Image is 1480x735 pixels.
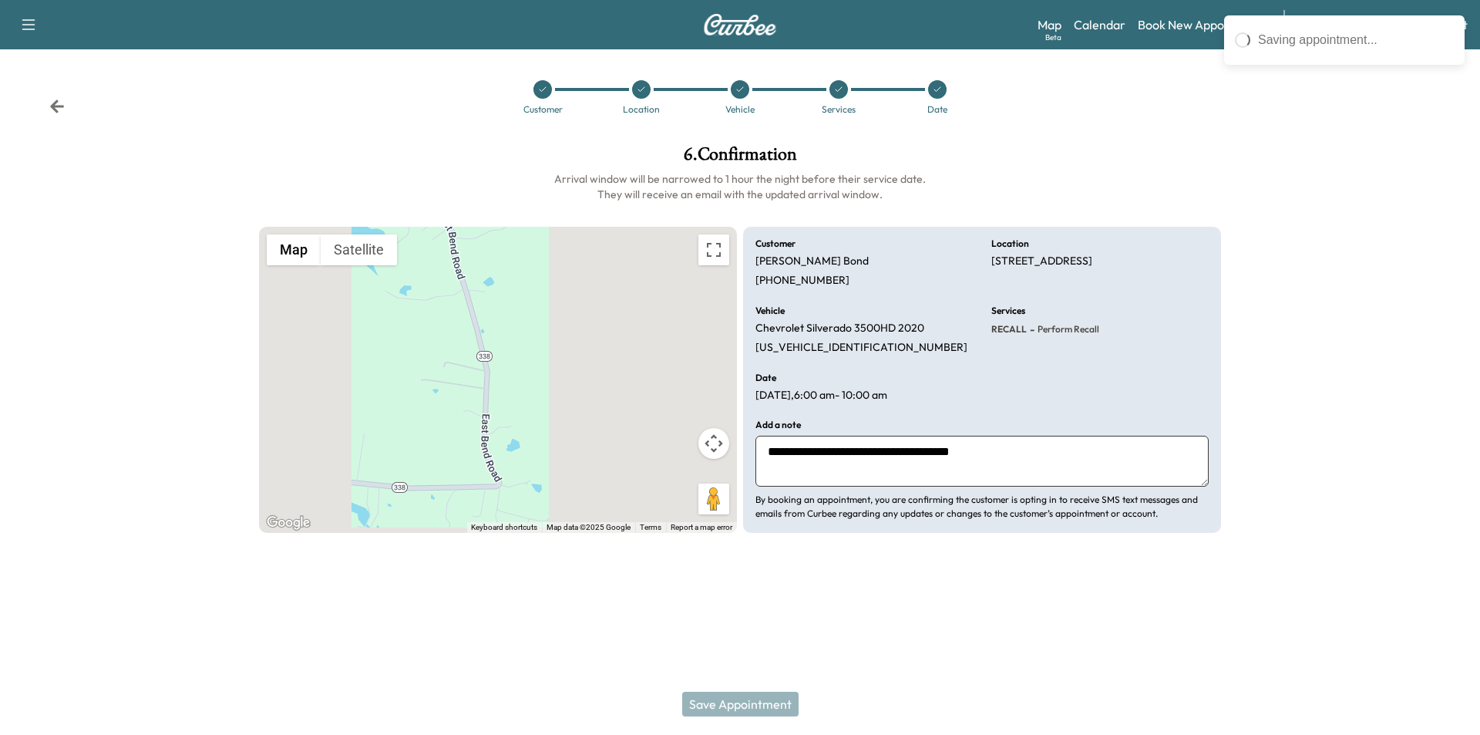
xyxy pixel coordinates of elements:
a: Report a map error [671,523,732,531]
h6: Add a note [755,420,801,430]
button: Toggle fullscreen view [698,234,729,265]
button: Show satellite imagery [321,234,397,265]
div: Vehicle [725,105,755,114]
button: Keyboard shortcuts [471,522,537,533]
span: Perform Recall [1034,323,1099,335]
span: RECALL [991,323,1027,335]
a: MapBeta [1038,15,1061,34]
button: Map camera controls [698,428,729,459]
button: Drag Pegman onto the map to open Street View [698,484,729,514]
a: Terms [640,523,661,531]
h1: 6 . Confirmation [259,145,1221,171]
p: [PHONE_NUMBER] [755,274,849,288]
p: Chevrolet Silverado 3500HD 2020 [755,322,924,335]
div: Location [623,105,660,114]
button: Show street map [267,234,321,265]
img: Curbee Logo [703,14,777,35]
div: Saving appointment... [1258,31,1454,49]
p: By booking an appointment, you are confirming the customer is opting in to receive SMS text messa... [755,493,1209,521]
div: Services [822,105,856,114]
h6: Vehicle [755,306,785,315]
a: Book New Appointment [1138,15,1268,34]
div: Beta [1045,32,1061,43]
span: Map data ©2025 Google [547,523,631,531]
p: [STREET_ADDRESS] [991,255,1092,268]
h6: Date [755,373,776,383]
div: Date [927,105,947,114]
img: Google [263,513,314,533]
p: [PERSON_NAME] Bond [755,255,869,268]
h6: Customer [755,239,795,248]
p: [DATE] , 6:00 am - 10:00 am [755,389,887,403]
div: Customer [523,105,563,114]
span: - [1027,322,1034,337]
a: Calendar [1074,15,1125,34]
p: [US_VEHICLE_IDENTIFICATION_NUMBER] [755,341,967,355]
a: Open this area in Google Maps (opens a new window) [263,513,314,533]
div: Back [49,99,65,114]
h6: Services [991,306,1025,315]
h6: Location [991,239,1029,248]
h6: Arrival window will be narrowed to 1 hour the night before their service date. They will receive ... [259,171,1221,202]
